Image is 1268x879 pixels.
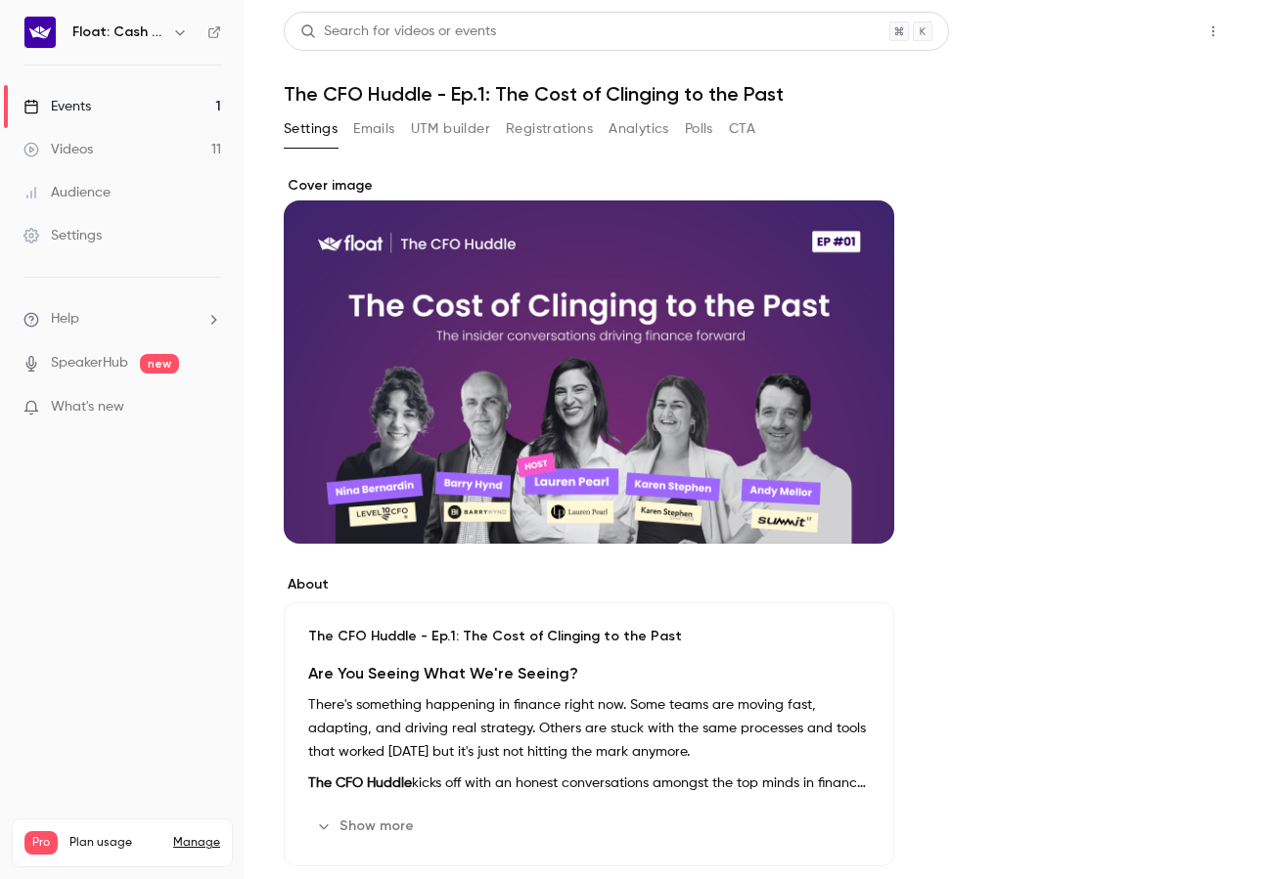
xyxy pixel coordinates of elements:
[23,226,102,245] div: Settings
[284,113,338,145] button: Settings
[23,183,111,202] div: Audience
[1105,12,1182,51] button: Share
[284,176,894,544] section: Cover image
[69,835,161,851] span: Plan usage
[308,693,870,764] p: There's something happening in finance right now. Some teams are moving fast, adapting, and drivi...
[51,397,124,418] span: What's new
[308,662,870,685] h2: Are You Seeing What We're Seeing?
[308,811,426,842] button: Show more
[51,309,79,330] span: Help
[411,113,490,145] button: UTM builder
[308,627,870,646] p: The CFO Huddle - Ep.1: The Cost of Clinging to the Past
[308,776,412,790] strong: The CFO Huddle
[729,113,755,145] button: CTA
[685,113,713,145] button: Polls
[51,353,128,374] a: SpeakerHub
[72,22,164,42] h6: Float: Cash Flow Intelligence Series
[24,831,58,855] span: Pro
[284,82,1229,106] h1: The CFO Huddle - Ep.1: The Cost of Clinging to the Past
[300,22,496,42] div: Search for videos or events
[173,835,220,851] a: Manage
[308,771,870,795] p: kicks off with an honest conversations amongst the top minds in finance about what happens when f...
[609,113,669,145] button: Analytics
[284,176,894,196] label: Cover image
[23,309,221,330] li: help-dropdown-opener
[506,113,593,145] button: Registrations
[23,140,93,159] div: Videos
[140,354,179,374] span: new
[24,17,56,48] img: Float: Cash Flow Intelligence Series
[23,97,91,116] div: Events
[353,113,394,145] button: Emails
[284,575,894,594] label: About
